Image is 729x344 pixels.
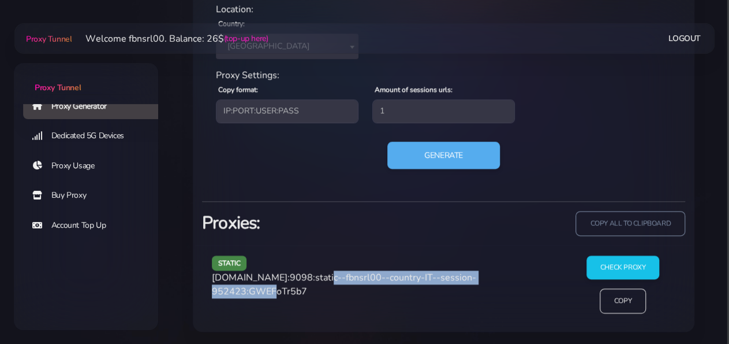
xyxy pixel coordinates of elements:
[209,2,678,16] div: Location:
[23,123,167,149] a: Dedicated 5G Devices
[23,153,167,179] a: Proxy Usage
[387,142,500,169] button: Generate
[72,32,268,46] li: Welcome fbnsrl00. Balance: 26$
[218,84,258,95] label: Copy format:
[668,28,701,49] a: Logout
[202,211,437,235] h3: Proxies:
[375,84,453,95] label: Amount of sessions urls:
[209,68,678,82] div: Proxy Settings:
[26,34,72,45] span: Proxy Tunnel
[23,212,167,239] a: Account Top Up
[24,29,72,48] a: Proxy Tunnel
[218,19,245,29] label: Country:
[212,271,476,298] span: [DOMAIN_NAME]:9098:static--fbnsrl00--country-IT--session-952423:GWEFoTr5b7
[14,63,158,94] a: Proxy Tunnel
[559,155,715,330] iframe: Webchat Widget
[23,93,167,119] a: Proxy Generator
[23,182,167,209] a: Buy Proxy
[212,256,247,270] span: static
[223,32,268,45] a: (top-up here)
[35,82,81,93] span: Proxy Tunnel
